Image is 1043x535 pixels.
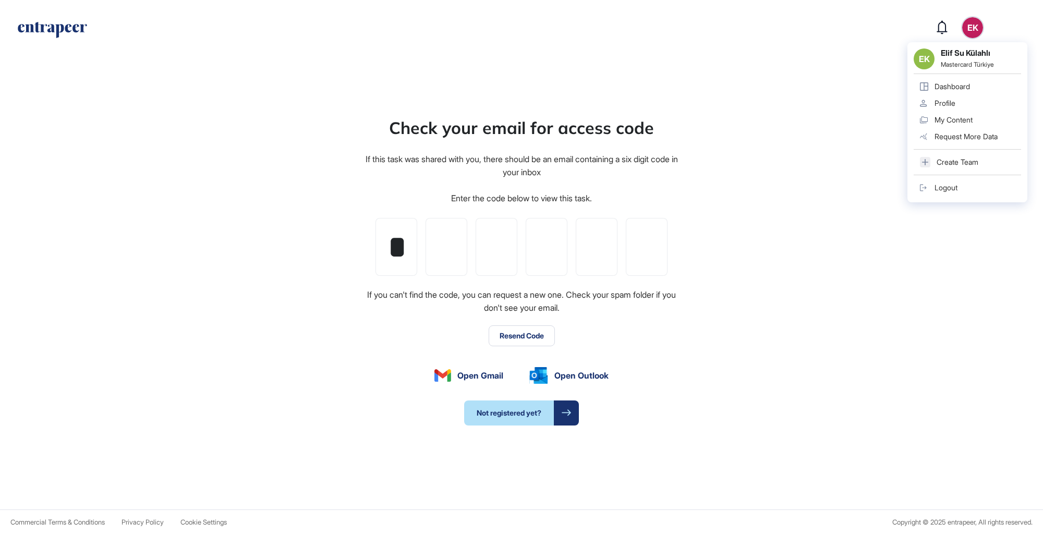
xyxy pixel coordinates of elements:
div: If you can't find the code, you can request a new one. Check your spam folder if you don't see yo... [364,288,679,315]
div: If this task was shared with you, there should be an email containing a six digit code in your inbox [364,153,679,179]
a: Open Gmail [434,369,503,382]
a: Privacy Policy [122,518,164,526]
span: Open Gmail [457,369,503,382]
a: Open Outlook [529,367,609,384]
button: EK [962,17,983,38]
a: Not registered yet? [464,400,579,425]
a: Cookie Settings [180,518,227,526]
div: Enter the code below to view this task. [451,192,592,205]
a: entrapeer-logo [17,22,88,42]
button: Resend Code [489,325,555,346]
a: Commercial Terms & Conditions [10,518,105,526]
div: Check your email for access code [389,115,654,140]
span: Open Outlook [554,369,609,382]
div: Copyright © 2025 entrapeer, All rights reserved. [892,518,1033,526]
span: Not registered yet? [464,400,554,425]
